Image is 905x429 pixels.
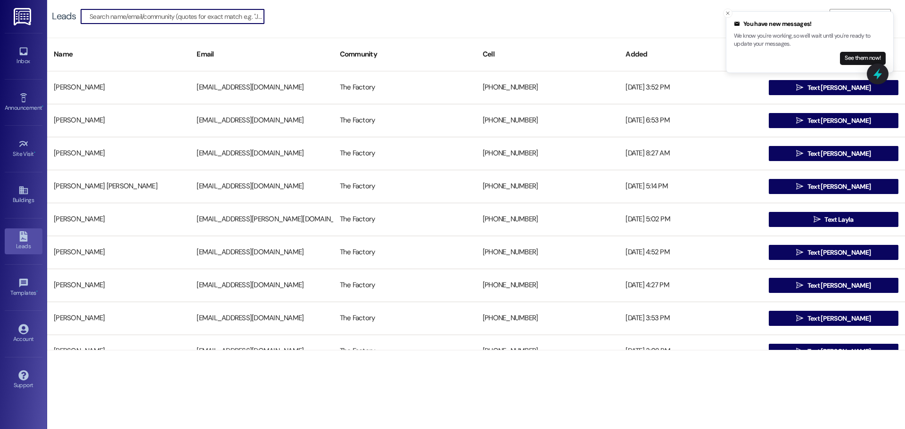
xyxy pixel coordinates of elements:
[807,347,871,356] span: Text [PERSON_NAME]
[769,80,898,95] button: Text [PERSON_NAME]
[42,103,43,110] span: •
[769,113,898,128] button: Text [PERSON_NAME]
[47,144,190,163] div: [PERSON_NAME]
[619,43,762,66] div: Added
[5,275,42,300] a: Templates •
[769,311,898,326] button: Text [PERSON_NAME]
[796,249,803,256] i: 
[190,43,333,66] div: Email
[5,228,42,254] a: Leads
[769,146,898,161] button: Text [PERSON_NAME]
[333,144,476,163] div: The Factory
[734,32,886,49] p: We know you're working, so we'll wait until you're ready to update your messages.
[190,342,333,361] div: [EMAIL_ADDRESS][DOMAIN_NAME]
[5,321,42,347] a: Account
[333,276,476,295] div: The Factory
[723,8,732,18] button: Close toast
[190,78,333,97] div: [EMAIL_ADDRESS][DOMAIN_NAME]
[807,281,871,291] span: Text [PERSON_NAME]
[619,342,762,361] div: [DATE] 3:02 PM
[47,177,190,196] div: [PERSON_NAME] [PERSON_NAME]
[47,78,190,97] div: [PERSON_NAME]
[769,278,898,293] button: Text [PERSON_NAME]
[333,111,476,130] div: The Factory
[807,314,871,324] span: Text [PERSON_NAME]
[769,245,898,260] button: Text [PERSON_NAME]
[5,136,42,162] a: Site Visit •
[796,84,803,91] i: 
[734,19,886,29] div: You have new messages!
[476,309,619,328] div: [PHONE_NUMBER]
[5,367,42,393] a: Support
[807,116,871,126] span: Text [PERSON_NAME]
[14,8,33,25] img: ResiDesk Logo
[36,288,38,295] span: •
[333,210,476,229] div: The Factory
[52,11,76,21] div: Leads
[807,248,871,258] span: Text [PERSON_NAME]
[769,179,898,194] button: Text [PERSON_NAME]
[796,315,803,322] i: 
[333,177,476,196] div: The Factory
[796,183,803,190] i: 
[190,309,333,328] div: [EMAIL_ADDRESS][DOMAIN_NAME]
[190,177,333,196] div: [EMAIL_ADDRESS][DOMAIN_NAME]
[476,78,619,97] div: [PHONE_NUMBER]
[619,243,762,262] div: [DATE] 4:52 PM
[47,243,190,262] div: [PERSON_NAME]
[34,149,35,156] span: •
[47,276,190,295] div: [PERSON_NAME]
[47,342,190,361] div: [PERSON_NAME]
[47,43,190,66] div: Name
[619,276,762,295] div: [DATE] 4:27 PM
[5,43,42,69] a: Inbox
[796,117,803,124] i: 
[619,210,762,229] div: [DATE] 5:02 PM
[190,210,333,229] div: [EMAIL_ADDRESS][PERSON_NAME][DOMAIN_NAME]
[807,83,871,93] span: Text [PERSON_NAME]
[619,177,762,196] div: [DATE] 5:14 PM
[190,144,333,163] div: [EMAIL_ADDRESS][DOMAIN_NAME]
[769,344,898,359] button: Text [PERSON_NAME]
[796,282,803,289] i: 
[796,348,803,355] i: 
[47,210,190,229] div: [PERSON_NAME]
[619,309,762,328] div: [DATE] 3:53 PM
[619,78,762,97] div: [DATE] 3:52 PM
[476,276,619,295] div: [PHONE_NUMBER]
[840,52,886,65] button: See them now!
[476,177,619,196] div: [PHONE_NUMBER]
[476,243,619,262] div: [PHONE_NUMBER]
[5,182,42,208] a: Buildings
[47,309,190,328] div: [PERSON_NAME]
[476,111,619,130] div: [PHONE_NUMBER]
[47,111,190,130] div: [PERSON_NAME]
[619,144,762,163] div: [DATE] 8:27 AM
[190,243,333,262] div: [EMAIL_ADDRESS][DOMAIN_NAME]
[796,150,803,157] i: 
[333,78,476,97] div: The Factory
[619,111,762,130] div: [DATE] 6:53 PM
[190,276,333,295] div: [EMAIL_ADDRESS][DOMAIN_NAME]
[476,210,619,229] div: [PHONE_NUMBER]
[333,342,476,361] div: The Factory
[333,309,476,328] div: The Factory
[476,43,619,66] div: Cell
[333,243,476,262] div: The Factory
[824,215,853,225] span: Text Layla
[476,144,619,163] div: [PHONE_NUMBER]
[807,182,871,192] span: Text [PERSON_NAME]
[814,216,821,223] i: 
[333,43,476,66] div: Community
[476,342,619,361] div: [PHONE_NUMBER]
[769,212,898,227] button: Text Layla
[90,10,264,23] input: Search name/email/community (quotes for exact match e.g. "John Smith")
[807,149,871,159] span: Text [PERSON_NAME]
[190,111,333,130] div: [EMAIL_ADDRESS][DOMAIN_NAME]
